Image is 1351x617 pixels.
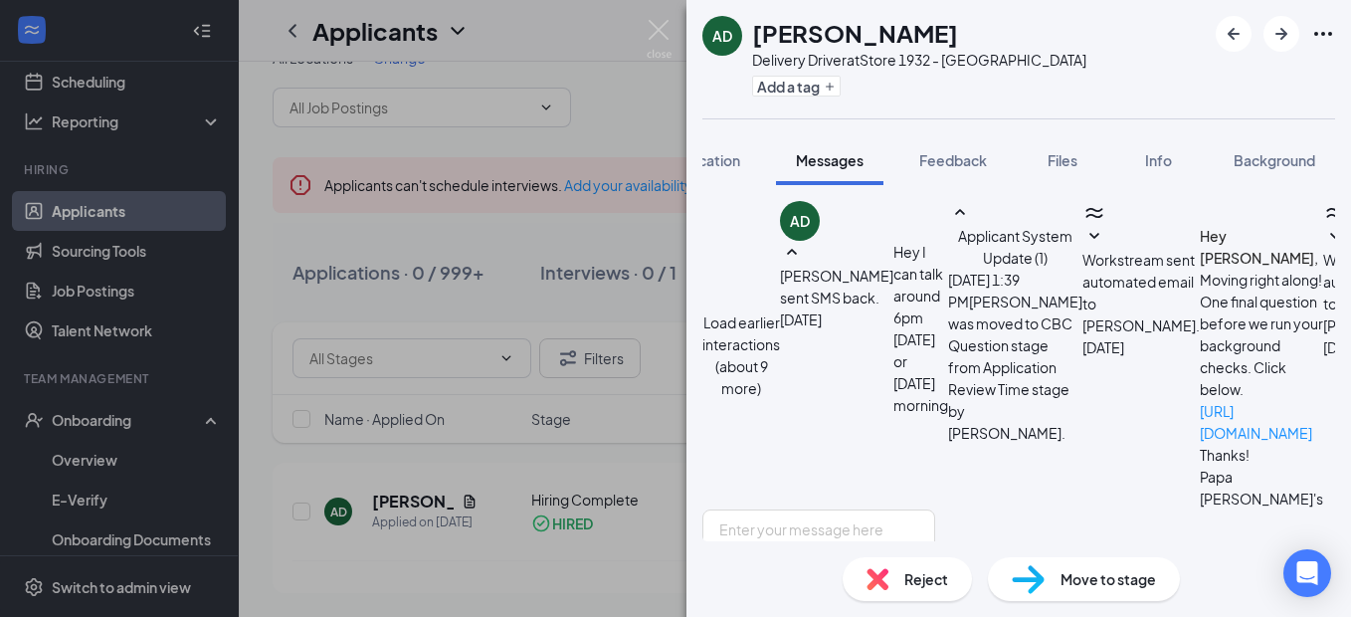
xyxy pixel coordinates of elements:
svg: SmallChevronUp [780,241,804,265]
span: Hey I can talk around 6pm [DATE] or [DATE] morning [893,243,948,414]
span: Info [1145,151,1172,169]
div: Delivery Driver at Store 1932 - [GEOGRAPHIC_DATA] [752,50,1086,70]
svg: SmallChevronUp [948,201,972,225]
p: Thanks! [1200,444,1323,466]
span: [DATE] [780,308,822,330]
span: Messages [796,151,864,169]
div: Open Intercom Messenger [1283,549,1331,597]
svg: Ellipses [1311,22,1335,46]
a: [URL][DOMAIN_NAME] [1200,402,1312,442]
span: [PERSON_NAME] sent SMS back. [780,267,893,307]
button: PlusAdd a tag [752,76,841,97]
span: Files [1048,151,1077,169]
button: ArrowRight [1263,16,1299,52]
p: Moving right along! One final question before we run your background checks. Click below. [1200,269,1323,400]
span: [DATE] 1:39 PM [948,271,1020,310]
span: Background [1234,151,1315,169]
span: Applicant System Update (1) [958,227,1072,267]
span: Workstream sent automated email to [PERSON_NAME]. [1082,251,1200,334]
svg: Plus [824,81,836,93]
span: Application [665,151,740,169]
button: SmallChevronUpApplicant System Update (1) [948,201,1082,269]
svg: ArrowLeftNew [1222,22,1246,46]
span: [PERSON_NAME] was moved to CBC Question stage from Application Review Time stage by [PERSON_NAME]. [948,293,1082,442]
span: Move to stage [1061,568,1156,590]
button: Load earlier interactions (about 9 more) [702,311,780,399]
span: Feedback [919,151,987,169]
span: Reject [904,568,948,590]
svg: SmallChevronDown [1082,225,1106,249]
button: ArrowLeftNew [1216,16,1252,52]
span: [DATE] [1082,336,1124,358]
svg: WorkstreamLogo [1082,201,1106,225]
div: AD [790,211,810,231]
h4: Hey [PERSON_NAME], [1200,225,1323,269]
svg: ArrowRight [1269,22,1293,46]
svg: WorkstreamLogo [1323,201,1347,225]
div: AD [712,26,732,46]
h1: [PERSON_NAME] [752,16,958,50]
p: Papa [PERSON_NAME]'s [1200,466,1323,510]
svg: SmallChevronDown [1323,225,1347,249]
